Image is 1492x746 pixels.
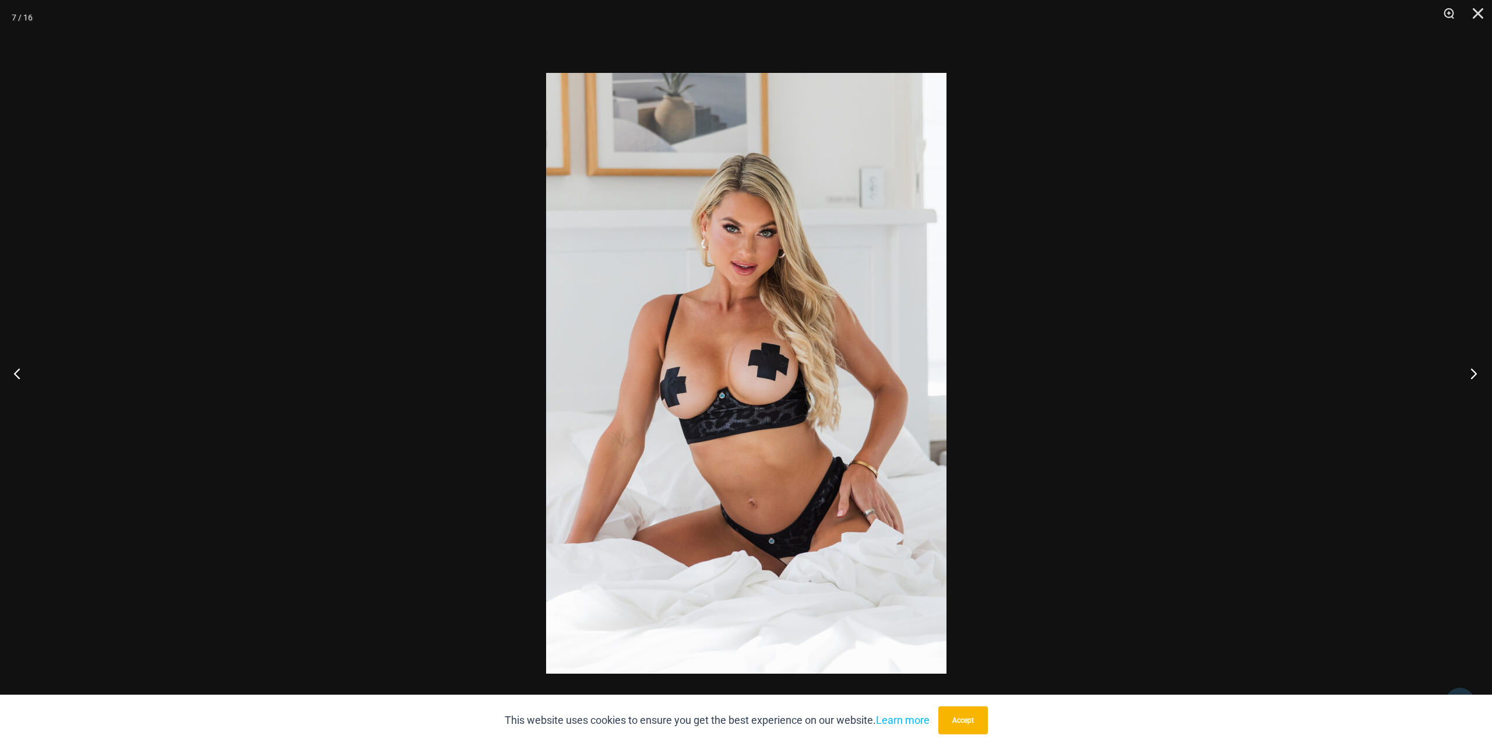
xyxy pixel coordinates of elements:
div: 7 / 16 [12,9,33,26]
button: Next [1448,344,1492,402]
img: Nights Fall Silver Leopard 1036 Bra 6046 Thong 08 [546,73,946,674]
p: This website uses cookies to ensure you get the best experience on our website. [505,712,930,729]
a: Learn more [876,714,930,726]
button: Accept [938,706,988,734]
